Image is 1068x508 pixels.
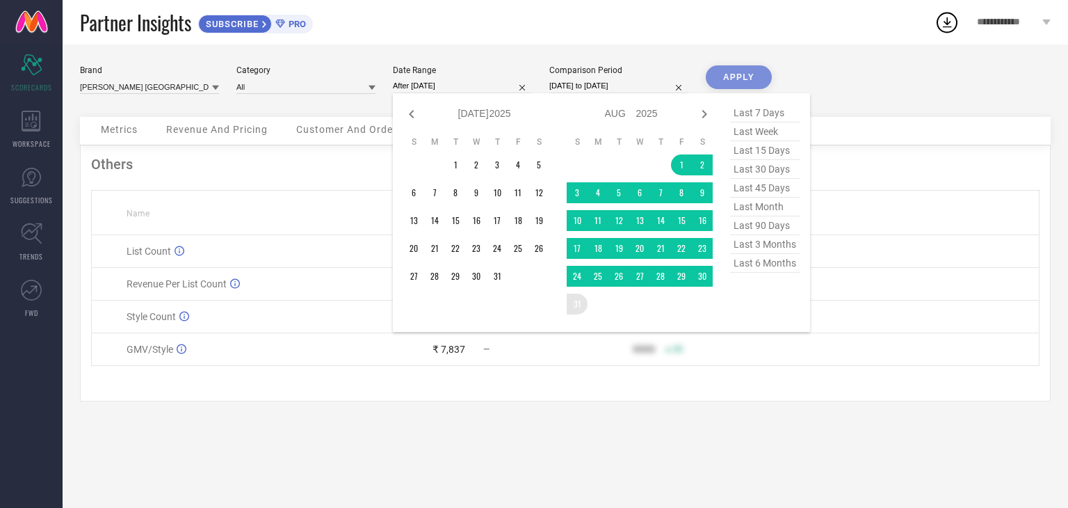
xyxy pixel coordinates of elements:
[11,82,52,93] span: SCORECARDS
[650,136,671,148] th: Thursday
[692,266,713,287] td: Sat Aug 30 2025
[650,266,671,287] td: Thu Aug 28 2025
[80,8,191,37] span: Partner Insights
[19,251,43,262] span: TRENDS
[696,106,713,122] div: Next month
[692,238,713,259] td: Sat Aug 23 2025
[692,136,713,148] th: Saturday
[730,141,800,160] span: last 15 days
[934,10,960,35] div: Open download list
[671,210,692,231] td: Fri Aug 15 2025
[13,138,51,149] span: WORKSPACE
[127,311,176,322] span: Style Count
[692,182,713,203] td: Sat Aug 09 2025
[608,182,629,203] td: Tue Aug 05 2025
[285,19,306,29] span: PRO
[671,238,692,259] td: Fri Aug 22 2025
[629,238,650,259] td: Wed Aug 20 2025
[127,278,227,289] span: Revenue Per List Count
[466,136,487,148] th: Wednesday
[101,124,138,135] span: Metrics
[730,179,800,198] span: last 45 days
[567,238,588,259] td: Sun Aug 17 2025
[730,198,800,216] span: last month
[127,246,171,257] span: List Count
[403,210,424,231] td: Sun Jul 13 2025
[730,235,800,254] span: last 3 months
[403,238,424,259] td: Sun Jul 20 2025
[424,182,445,203] td: Mon Jul 07 2025
[487,136,508,148] th: Thursday
[549,79,688,93] input: Select comparison period
[528,210,549,231] td: Sat Jul 19 2025
[567,136,588,148] th: Sunday
[466,266,487,287] td: Wed Jul 30 2025
[199,19,262,29] span: SUBSCRIBE
[466,154,487,175] td: Wed Jul 02 2025
[629,182,650,203] td: Wed Aug 06 2025
[567,294,588,315] td: Sun Aug 31 2025
[671,182,692,203] td: Fri Aug 08 2025
[567,266,588,287] td: Sun Aug 24 2025
[403,266,424,287] td: Sun Jul 27 2025
[445,154,466,175] td: Tue Jul 01 2025
[650,210,671,231] td: Thu Aug 14 2025
[508,210,528,231] td: Fri Jul 18 2025
[236,65,375,75] div: Category
[166,124,268,135] span: Revenue And Pricing
[730,216,800,235] span: last 90 days
[445,238,466,259] td: Tue Jul 22 2025
[508,136,528,148] th: Friday
[445,136,466,148] th: Tuesday
[650,238,671,259] td: Thu Aug 21 2025
[393,65,532,75] div: Date Range
[91,156,1039,173] div: Others
[127,344,173,355] span: GMV/Style
[528,238,549,259] td: Sat Jul 26 2025
[127,209,149,219] span: Name
[671,136,692,148] th: Friday
[483,344,489,354] span: —
[466,238,487,259] td: Wed Jul 23 2025
[588,266,608,287] td: Mon Aug 25 2025
[608,210,629,231] td: Tue Aug 12 2025
[692,210,713,231] td: Sat Aug 16 2025
[445,182,466,203] td: Tue Jul 08 2025
[508,182,528,203] td: Fri Jul 11 2025
[588,136,608,148] th: Monday
[673,344,683,354] span: 50
[567,210,588,231] td: Sun Aug 10 2025
[608,266,629,287] td: Tue Aug 26 2025
[432,344,465,355] div: ₹ 7,837
[25,308,38,318] span: FWD
[567,182,588,203] td: Sun Aug 03 2025
[528,154,549,175] td: Sat Jul 05 2025
[528,182,549,203] td: Sat Jul 12 2025
[296,124,403,135] span: Customer And Orders
[629,266,650,287] td: Wed Aug 27 2025
[80,65,219,75] div: Brand
[487,154,508,175] td: Thu Jul 03 2025
[608,136,629,148] th: Tuesday
[508,154,528,175] td: Fri Jul 04 2025
[403,182,424,203] td: Sun Jul 06 2025
[730,122,800,141] span: last week
[508,238,528,259] td: Fri Jul 25 2025
[588,210,608,231] td: Mon Aug 11 2025
[588,238,608,259] td: Mon Aug 18 2025
[10,195,53,205] span: SUGGESTIONS
[671,266,692,287] td: Fri Aug 29 2025
[487,210,508,231] td: Thu Jul 17 2025
[487,182,508,203] td: Thu Jul 10 2025
[650,182,671,203] td: Thu Aug 07 2025
[730,254,800,273] span: last 6 months
[424,136,445,148] th: Monday
[487,238,508,259] td: Thu Jul 24 2025
[629,210,650,231] td: Wed Aug 13 2025
[629,136,650,148] th: Wednesday
[487,266,508,287] td: Thu Jul 31 2025
[588,182,608,203] td: Mon Aug 04 2025
[633,344,655,355] div: 9999
[730,104,800,122] span: last 7 days
[424,238,445,259] td: Mon Jul 21 2025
